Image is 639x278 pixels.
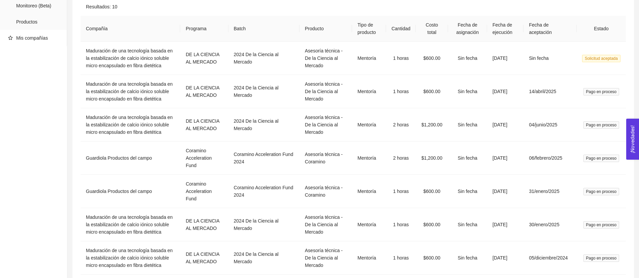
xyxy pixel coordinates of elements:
[583,188,619,195] span: Pago en proceso
[523,75,576,108] td: 14/abril/2025
[16,35,48,41] span: Mis compañías
[352,108,386,142] td: Mentoría
[180,42,228,75] td: DE LA CIENCIA AL MERCADO
[523,108,576,142] td: 04/junio/2025
[386,241,416,275] td: 1 horas
[299,241,352,275] td: Asesoría técnica - De la Ciencia al Mercado
[299,208,352,241] td: Asesoría técnica - De la Ciencia al Mercado
[448,108,487,142] td: Sin fecha
[583,155,619,162] span: Pago en proceso
[81,142,180,175] td: Guardiola Productos del campo
[448,142,487,175] td: Sin fecha
[448,42,487,75] td: Sin fecha
[386,175,416,208] td: 1 horas
[448,175,487,208] td: Sin fecha
[523,42,576,75] td: Sin fecha
[16,15,62,29] span: Productos
[180,241,228,275] td: DE LA CIENCIA AL MERCADO
[299,175,352,208] td: Asesoría técnica - Coramino
[523,208,576,241] td: 30/enero/2025
[180,175,228,208] td: Coramino Acceleration Fund
[352,75,386,108] td: Mentoría
[583,221,619,229] span: Pago en proceso
[180,75,228,108] td: DE LA CIENCIA AL MERCADO
[386,142,416,175] td: 2 horas
[583,254,619,262] span: Pago en proceso
[81,42,180,75] td: Maduración de una tecnología basada en la estabilización de calcio iónico soluble micro encapsula...
[352,175,386,208] td: Mentoría
[228,142,299,175] td: Coramino Acceleration Fund 2024
[228,75,299,108] td: 2024 De la Ciencia al Mercado
[228,42,299,75] td: 2024 De la Ciencia al Mercado
[228,175,299,208] td: Coramino Acceleration Fund 2024
[81,75,180,108] td: Maduración de una tecnología basada en la estabilización de calcio iónico soluble micro encapsula...
[487,16,523,42] th: Fecha de ejecución
[583,88,619,95] span: Pago en proceso
[180,208,228,241] td: DE LA CIENCIA AL MERCADO
[386,75,416,108] td: 1 horas
[352,241,386,275] td: Mentoría
[626,119,639,160] button: Open Feedback Widget
[81,241,180,275] td: Maduración de una tecnología basada en la estabilización de calcio iónico soluble micro encapsula...
[448,75,487,108] td: Sin fecha
[416,75,448,108] td: $600.00
[299,108,352,142] td: Asesoría técnica - De la Ciencia al Mercado
[386,208,416,241] td: 1 horas
[487,142,523,175] td: [DATE]
[299,75,352,108] td: Asesoría técnica - De la Ciencia al Mercado
[81,175,180,208] td: Guardiola Productos del campo
[416,208,448,241] td: $600.00
[416,42,448,75] td: $600.00
[81,108,180,142] td: Maduración de una tecnología basada en la estabilización de calcio iónico soluble micro encapsula...
[523,16,576,42] th: Fecha de aceptación
[582,55,620,62] span: Solicitud aceptada
[416,142,448,175] td: $1,200.00
[352,208,386,241] td: Mentoría
[487,42,523,75] td: [DATE]
[228,241,299,275] td: 2024 De la Ciencia al Mercado
[416,175,448,208] td: $600.00
[487,108,523,142] td: [DATE]
[487,75,523,108] td: [DATE]
[180,108,228,142] td: DE LA CIENCIA AL MERCADO
[299,142,352,175] td: Asesoría técnica - Coramino
[416,108,448,142] td: $1,200.00
[352,16,386,42] th: Tipo de producto
[386,108,416,142] td: 2 horas
[228,208,299,241] td: 2024 De la Ciencia al Mercado
[523,142,576,175] td: 06/febrero/2025
[228,108,299,142] td: 2024 De la Ciencia al Mercado
[228,16,299,42] th: Batch
[583,121,619,129] span: Pago en proceso
[416,16,448,42] th: Costo total
[448,241,487,275] td: Sin fecha
[523,175,576,208] td: 31/enero/2025
[487,175,523,208] td: [DATE]
[352,142,386,175] td: Mentoría
[299,42,352,75] td: Asesoría técnica - De la Ciencia al Mercado
[180,142,228,175] td: Coramino Acceleration Fund
[448,208,487,241] td: Sin fecha
[8,36,13,40] span: star
[487,241,523,275] td: [DATE]
[523,241,576,275] td: 05/diciembre/2024
[448,16,487,42] th: Fecha de asignación
[81,208,180,241] td: Maduración de una tecnología basada en la estabilización de calcio iónico soluble micro encapsula...
[299,16,352,42] th: Producto
[81,16,180,42] th: Compañía
[386,16,416,42] th: Cantidad
[180,16,228,42] th: Programa
[487,208,523,241] td: [DATE]
[352,42,386,75] td: Mentoría
[416,241,448,275] td: $600.00
[577,16,626,42] th: Estado
[386,42,416,75] td: 1 horas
